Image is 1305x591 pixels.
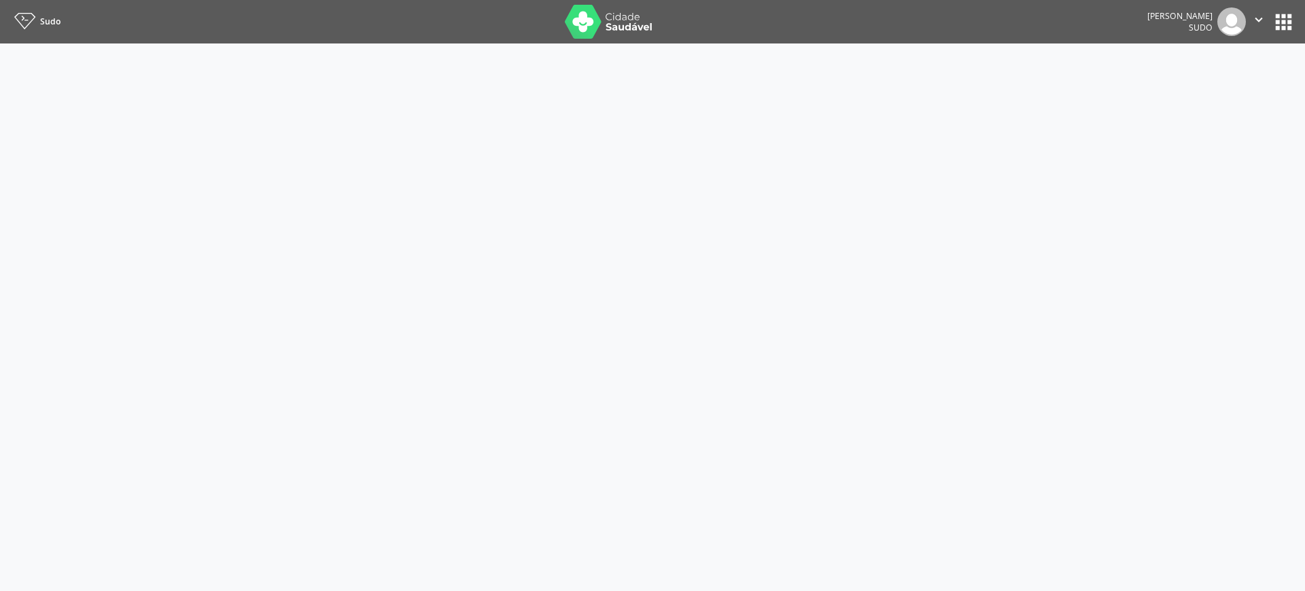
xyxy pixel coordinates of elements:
[1272,10,1295,34] button: apps
[40,16,60,27] span: Sudo
[10,10,60,33] a: Sudo
[1189,22,1213,33] span: Sudo
[1217,7,1246,36] img: img
[1246,7,1272,36] button: 
[1147,10,1213,22] div: [PERSON_NAME]
[1251,12,1266,27] i: 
